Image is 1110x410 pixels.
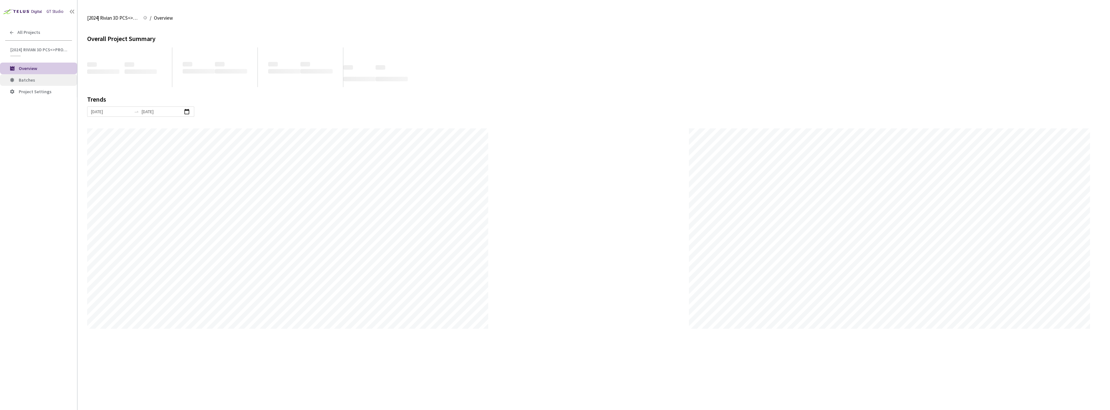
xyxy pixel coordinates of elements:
li: / [150,14,151,22]
span: ‌ [125,62,134,67]
span: Overview [19,65,37,71]
span: ‌ [376,65,385,70]
input: Start date [91,108,131,115]
span: ‌ [87,62,97,67]
span: [2024] Rivian 3D PCS<>Production [10,47,68,53]
span: ‌ [183,69,215,74]
span: ‌ [343,65,353,70]
span: to [134,109,139,114]
span: [2024] Rivian 3D PCS<>Production [87,14,139,22]
span: Batches [19,77,35,83]
span: ‌ [87,69,119,74]
input: End date [142,108,182,115]
span: ‌ [300,69,333,74]
span: ‌ [215,69,247,74]
span: ‌ [268,69,300,74]
span: ‌ [215,62,225,66]
span: ‌ [300,62,310,66]
div: GT Studio [46,8,64,15]
div: Trends [87,96,1091,106]
span: ‌ [125,69,157,74]
span: ‌ [343,77,376,81]
span: ‌ [183,62,192,66]
span: ‌ [268,62,278,66]
div: Overall Project Summary [87,34,1100,44]
span: swap-right [134,109,139,114]
span: All Projects [17,30,40,35]
span: ‌ [376,77,408,81]
span: Project Settings [19,89,52,95]
span: Overview [154,14,173,22]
